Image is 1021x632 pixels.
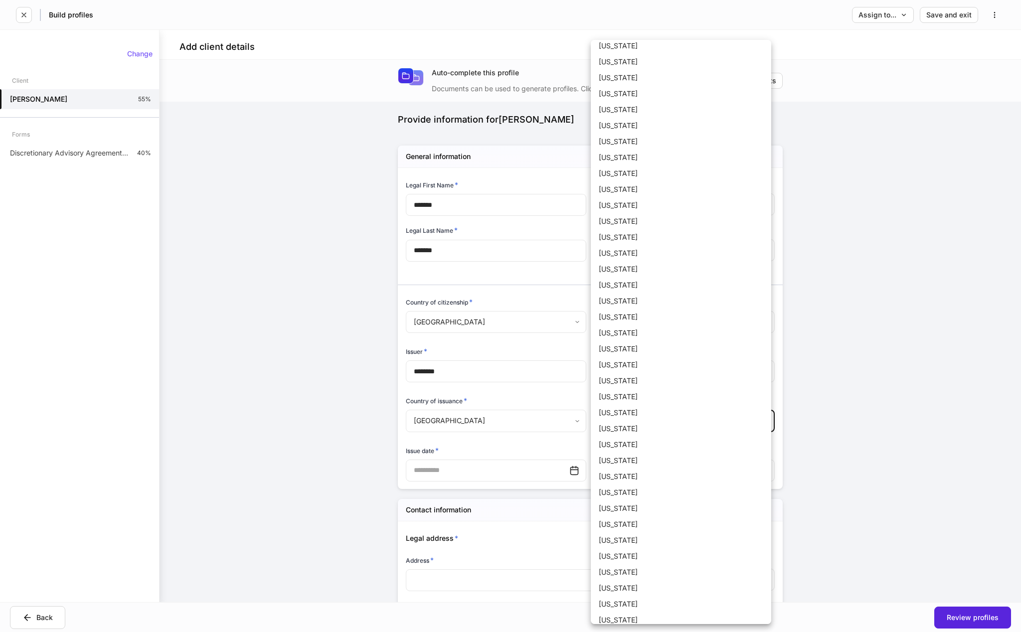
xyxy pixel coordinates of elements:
[591,245,771,261] li: [US_STATE]
[591,181,771,197] li: [US_STATE]
[591,469,771,484] li: [US_STATE]
[591,38,771,54] li: [US_STATE]
[591,564,771,580] li: [US_STATE]
[591,341,771,357] li: [US_STATE]
[591,612,771,628] li: [US_STATE]
[591,213,771,229] li: [US_STATE]
[591,54,771,70] li: [US_STATE]
[591,532,771,548] li: [US_STATE]
[591,421,771,437] li: [US_STATE]
[591,134,771,150] li: [US_STATE]
[591,86,771,102] li: [US_STATE]
[591,405,771,421] li: [US_STATE]
[591,325,771,341] li: [US_STATE]
[591,580,771,596] li: [US_STATE]
[591,309,771,325] li: [US_STATE]
[591,293,771,309] li: [US_STATE]
[591,261,771,277] li: [US_STATE]
[591,484,771,500] li: [US_STATE]
[591,165,771,181] li: [US_STATE]
[591,500,771,516] li: [US_STATE]
[591,150,771,165] li: [US_STATE]
[591,197,771,213] li: [US_STATE]
[591,118,771,134] li: [US_STATE]
[591,277,771,293] li: [US_STATE]
[591,453,771,469] li: [US_STATE]
[591,596,771,612] li: [US_STATE]
[591,389,771,405] li: [US_STATE]
[591,102,771,118] li: [US_STATE]
[591,229,771,245] li: [US_STATE]
[591,357,771,373] li: [US_STATE]
[591,548,771,564] li: [US_STATE]
[591,70,771,86] li: [US_STATE]
[591,373,771,389] li: [US_STATE]
[591,437,771,453] li: [US_STATE]
[591,516,771,532] li: [US_STATE]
